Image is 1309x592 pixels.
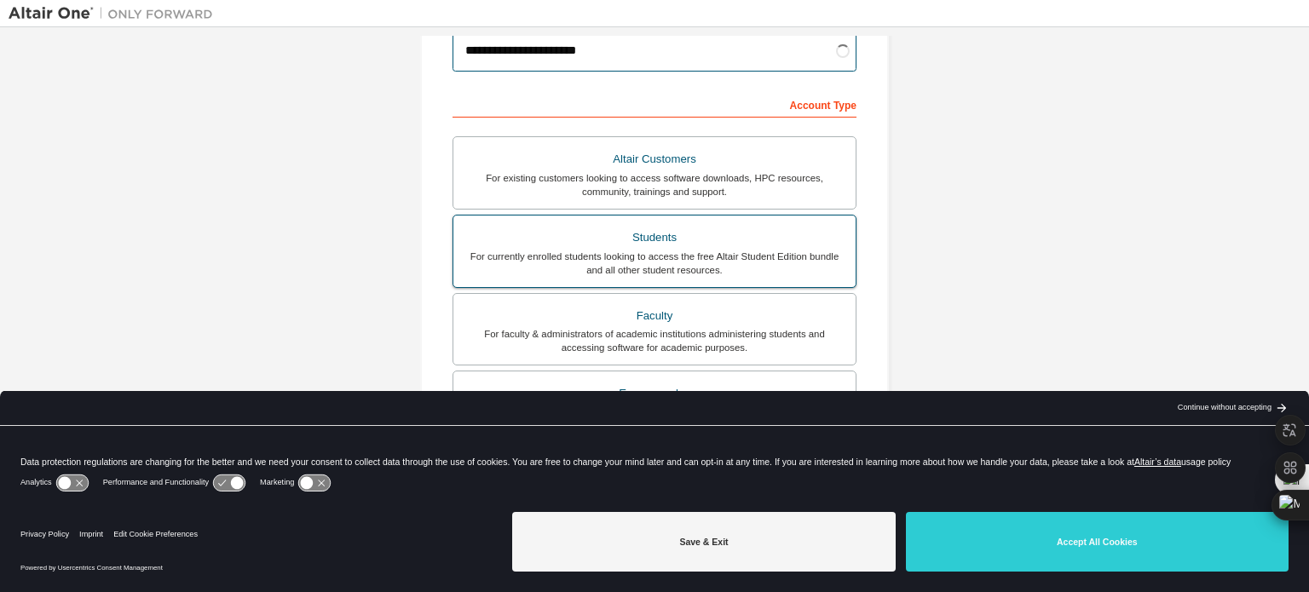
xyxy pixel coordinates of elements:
div: For faculty & administrators of academic institutions administering students and accessing softwa... [464,327,845,354]
div: Students [464,226,845,250]
div: Everyone else [464,382,845,405]
div: Faculty [464,304,845,328]
div: For currently enrolled students looking to access the free Altair Student Edition bundle and all ... [464,250,845,277]
div: Account Type [453,90,856,118]
img: Altair One [9,5,222,22]
div: Altair Customers [464,147,845,171]
div: For existing customers looking to access software downloads, HPC resources, community, trainings ... [464,171,845,198]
